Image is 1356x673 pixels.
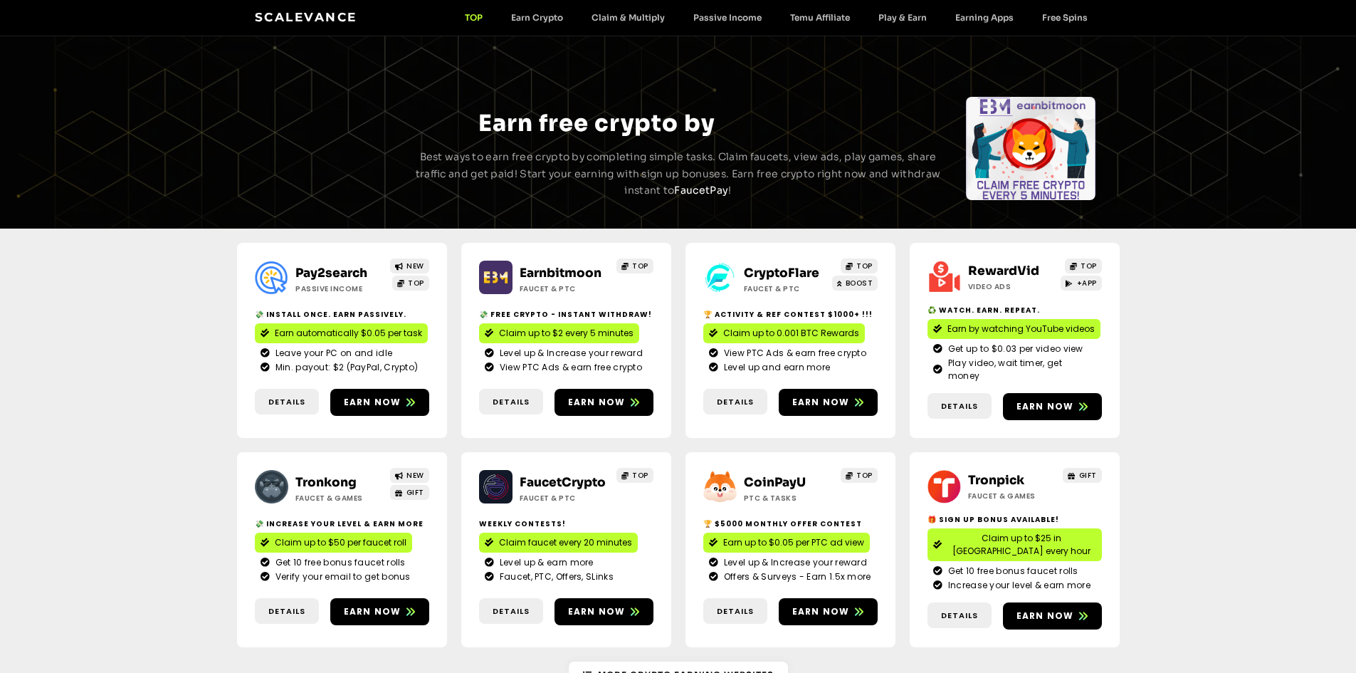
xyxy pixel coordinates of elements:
[968,491,1057,501] h2: Faucet & Games
[520,475,606,490] a: FaucetCrypto
[703,389,767,415] a: Details
[272,556,406,569] span: Get 10 free bonus faucet rolls
[841,259,878,273] a: TOP
[255,10,357,24] a: Scalevance
[947,532,1096,558] span: Claim up to $25 in [GEOGRAPHIC_DATA] every hour
[295,475,357,490] a: Tronkong
[744,475,806,490] a: CoinPayU
[703,518,878,529] h2: 🏆 $5000 Monthly Offer contest
[275,536,406,549] span: Claim up to $50 per faucet roll
[941,12,1028,23] a: Earning Apps
[1079,470,1097,481] span: GIFT
[390,485,429,500] a: GIFT
[1077,278,1097,288] span: +APP
[792,396,850,409] span: Earn now
[390,468,429,483] a: NEW
[555,598,653,625] a: Earn now
[255,323,428,343] a: Earn automatically $0.05 per task
[479,309,653,320] h2: 💸 Free crypto - Instant withdraw!
[966,97,1095,200] div: Slides
[272,361,419,374] span: Min. payout: $2 (PayPal, Crypto)
[295,283,384,294] h2: Passive Income
[1028,12,1102,23] a: Free Spins
[1003,393,1102,420] a: Earn now
[927,602,992,629] a: Details
[945,565,1078,578] span: Get 10 free bonus faucet rolls
[792,605,850,618] span: Earn now
[255,598,319,625] a: Details
[479,323,639,343] a: Claim up to $2 every 5 minutes
[295,493,384,504] h2: Faucet & Games
[945,357,1096,382] span: Play video, wait timer, get money
[255,309,429,320] h2: 💸 Install Once. Earn Passively.
[479,389,543,415] a: Details
[927,305,1102,315] h2: ♻️ Watch. Earn. Repeat.
[927,528,1102,561] a: Claim up to $25 in [GEOGRAPHIC_DATA] every hour
[479,533,638,553] a: Claim faucet every 20 minutes
[717,605,754,617] span: Details
[568,396,626,409] span: Earn now
[330,389,429,416] a: Earn now
[927,319,1100,339] a: Earn by watching YouTube videos
[703,598,767,625] a: Details
[493,396,530,408] span: Details
[674,184,728,197] a: FaucetPay
[945,579,1090,592] span: Increase your level & earn more
[947,323,1095,335] span: Earn by watching YouTube videos
[720,556,867,569] span: Level up & Increase your reward
[1016,610,1074,622] span: Earn now
[330,598,429,625] a: Earn now
[272,347,393,360] span: Leave your PC on and idle
[846,278,873,288] span: BOOST
[945,343,1083,355] span: Get up to $0.03 per video view
[344,396,401,409] span: Earn now
[1081,261,1097,271] span: TOP
[968,264,1039,278] a: RewardVid
[744,283,833,294] h2: Faucet & PTC
[255,389,319,415] a: Details
[927,514,1102,525] h2: 🎁 Sign Up Bonus Available!
[968,473,1024,488] a: Tronpick
[703,309,878,320] h2: 🏆 Activity & ref contest $1000+ !!!
[268,396,305,408] span: Details
[408,278,424,288] span: TOP
[856,470,873,481] span: TOP
[841,468,878,483] a: TOP
[406,487,424,498] span: GIFT
[499,327,634,340] span: Claim up to $2 every 5 minutes
[856,261,873,271] span: TOP
[555,389,653,416] a: Earn now
[703,533,870,553] a: Earn up to $0.05 per PTC ad view
[255,533,412,553] a: Claim up to $50 per faucet roll
[968,281,1057,292] h2: Video ads
[390,259,429,273] a: NEW
[703,323,865,343] a: Claim up to 0.001 BTC Rewards
[268,605,305,617] span: Details
[744,493,833,504] h2: ptc & Tasks
[723,327,859,340] span: Claim up to 0.001 BTC Rewards
[723,536,864,549] span: Earn up to $0.05 per PTC ad view
[255,518,429,529] h2: 💸 Increase your level & earn more
[497,12,577,23] a: Earn Crypto
[479,518,653,529] h2: Weekly contests!
[520,266,601,281] a: Earnbitmoon
[1063,468,1102,483] a: GIFT
[1003,602,1102,630] a: Earn now
[1061,276,1102,291] a: +APP
[941,400,978,412] span: Details
[776,12,864,23] a: Temu Affiliate
[406,261,424,271] span: NEW
[496,570,614,583] span: Faucet, PTC, Offers, SLinks
[496,361,642,374] span: View PTC Ads & earn free crypto
[779,598,878,625] a: Earn now
[632,470,648,481] span: TOP
[520,493,609,504] h2: Faucet & PTC
[520,283,609,294] h2: Faucet & PTC
[295,266,367,281] a: Pay2search
[720,347,866,360] span: View PTC Ads & earn free crypto
[406,470,424,481] span: NEW
[275,327,422,340] span: Earn automatically $0.05 per task
[499,536,632,549] span: Claim faucet every 20 minutes
[720,361,831,374] span: Level up and earn more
